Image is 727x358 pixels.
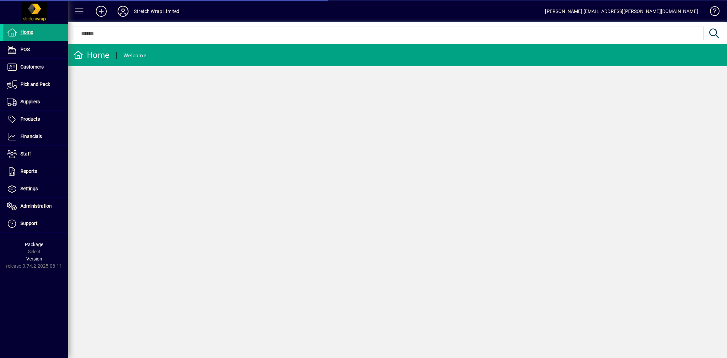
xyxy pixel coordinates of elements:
span: Package [25,242,43,247]
a: Products [3,111,68,128]
a: Settings [3,180,68,197]
span: Staff [20,151,31,156]
span: Support [20,221,37,226]
span: Administration [20,203,52,209]
a: Reports [3,163,68,180]
a: Administration [3,198,68,215]
div: [PERSON_NAME] [EMAIL_ADDRESS][PERSON_NAME][DOMAIN_NAME] [545,6,698,17]
button: Profile [112,5,134,17]
a: Pick and Pack [3,76,68,93]
div: Home [73,50,109,61]
a: Financials [3,128,68,145]
span: Reports [20,168,37,174]
a: Customers [3,59,68,76]
a: POS [3,41,68,58]
span: Version [26,256,42,262]
span: POS [20,47,30,52]
a: Knowledge Base [705,1,718,24]
span: Financials [20,134,42,139]
span: Pick and Pack [20,81,50,87]
a: Suppliers [3,93,68,110]
a: Staff [3,146,68,163]
span: Customers [20,64,44,70]
span: Settings [20,186,38,191]
div: Welcome [123,50,146,61]
span: Home [20,29,33,35]
span: Suppliers [20,99,40,104]
div: Stretch Wrap Limited [134,6,180,17]
a: Support [3,215,68,232]
span: Products [20,116,40,122]
button: Add [90,5,112,17]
